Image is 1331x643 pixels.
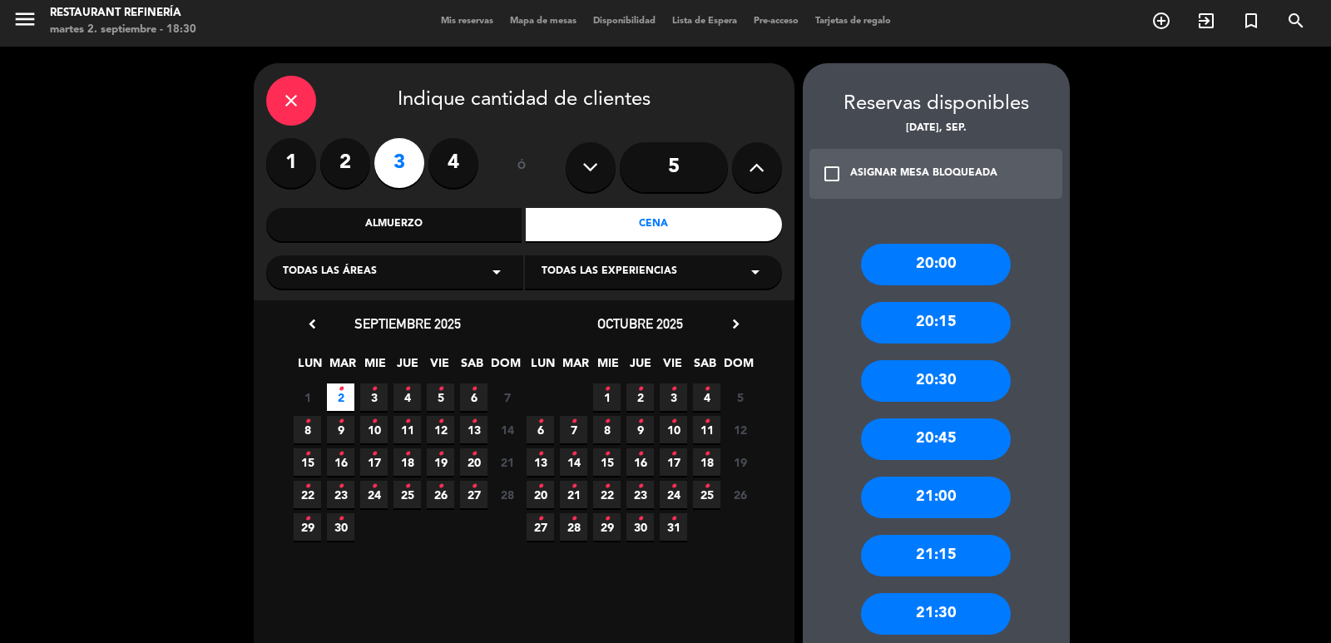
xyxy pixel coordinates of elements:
i: add_circle_outline [1151,11,1171,31]
i: • [338,441,344,467]
i: • [537,506,543,532]
span: 15 [294,448,321,476]
i: • [604,408,610,435]
div: 20:45 [861,418,1011,460]
i: • [537,408,543,435]
i: • [670,506,676,532]
span: 5 [427,383,454,411]
i: • [471,441,477,467]
div: 20:15 [861,302,1011,344]
span: 12 [427,416,454,443]
div: 20:00 [861,244,1011,285]
i: • [537,441,543,467]
span: MIE [361,354,388,381]
span: 1 [294,383,321,411]
span: 18 [693,448,720,476]
span: octubre 2025 [597,315,683,332]
div: Cena [526,208,782,241]
i: • [704,441,710,467]
i: arrow_drop_down [745,262,765,282]
span: Todas las experiencias [542,264,677,280]
span: 6 [460,383,487,411]
span: MIE [594,354,621,381]
span: 2 [626,383,654,411]
span: 14 [493,416,521,443]
i: close [281,91,301,111]
i: • [404,473,410,500]
div: martes 2. septiembre - 18:30 [50,22,196,38]
i: • [704,408,710,435]
span: Lista de Espera [664,17,745,26]
span: 6 [527,416,554,443]
span: LUN [296,354,324,381]
label: 3 [374,138,424,188]
div: Reservas disponibles [803,88,1070,121]
i: • [637,441,643,467]
span: 2 [327,383,354,411]
span: Mapa de mesas [502,17,585,26]
i: • [604,441,610,467]
label: 2 [320,138,370,188]
i: • [338,473,344,500]
span: LUN [529,354,557,381]
span: 25 [393,481,421,508]
span: 4 [393,383,421,411]
span: Todas las áreas [283,264,377,280]
span: 1 [593,383,621,411]
span: DOM [724,354,751,381]
span: VIE [659,354,686,381]
span: 5 [726,383,754,411]
i: • [338,506,344,532]
span: 9 [327,416,354,443]
span: 3 [660,383,687,411]
span: 13 [527,448,554,476]
span: JUE [626,354,654,381]
span: 8 [294,416,321,443]
span: 25 [693,481,720,508]
span: MAR [329,354,356,381]
span: SAB [691,354,719,381]
i: • [670,408,676,435]
i: search [1286,11,1306,31]
div: ó [495,138,549,196]
span: 13 [460,416,487,443]
i: • [637,473,643,500]
i: • [371,408,377,435]
i: • [404,408,410,435]
span: 14 [560,448,587,476]
span: 24 [660,481,687,508]
span: 7 [560,416,587,443]
i: • [338,376,344,403]
span: 20 [527,481,554,508]
span: 23 [327,481,354,508]
i: chevron_right [727,315,745,333]
i: • [304,506,310,532]
i: • [438,376,443,403]
span: 11 [693,416,720,443]
i: • [471,376,477,403]
i: • [304,408,310,435]
i: • [670,441,676,467]
span: Pre-acceso [745,17,807,26]
i: • [571,408,576,435]
span: 30 [327,513,354,541]
i: turned_in_not [1241,11,1261,31]
span: 4 [693,383,720,411]
div: Almuerzo [266,208,522,241]
span: 7 [493,383,521,411]
span: Disponibilidad [585,17,664,26]
i: • [637,408,643,435]
div: 21:15 [861,535,1011,576]
i: • [604,473,610,500]
i: • [338,408,344,435]
i: exit_to_app [1196,11,1216,31]
span: 21 [493,448,521,476]
span: 10 [660,416,687,443]
label: 4 [428,138,478,188]
i: • [637,376,643,403]
div: Indique cantidad de clientes [266,76,782,126]
span: septiembre 2025 [354,315,461,332]
span: MAR [562,354,589,381]
i: • [371,376,377,403]
i: • [304,441,310,467]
